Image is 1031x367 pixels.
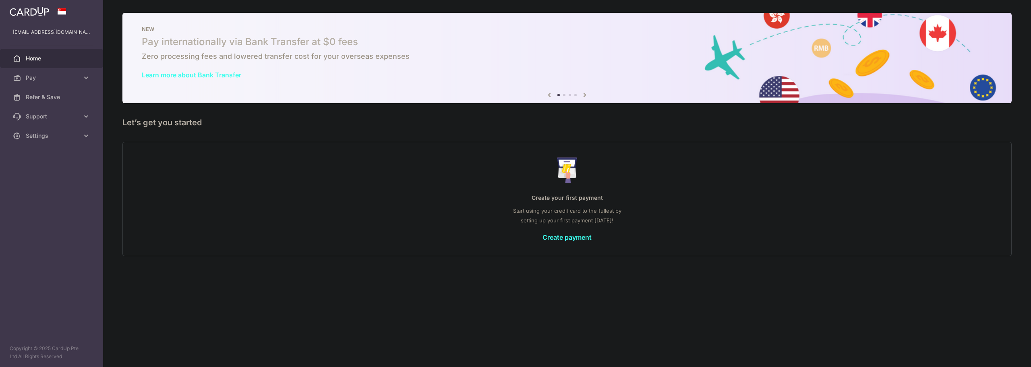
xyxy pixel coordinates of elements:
span: Support [26,112,79,120]
p: NEW [142,26,992,32]
span: Home [26,54,79,62]
h5: Pay internationally via Bank Transfer at $0 fees [142,35,992,48]
img: Bank transfer banner [122,13,1012,103]
img: Make Payment [557,158,578,183]
a: Create payment [542,233,592,241]
span: Settings [26,132,79,140]
h6: Zero processing fees and lowered transfer cost for your overseas expenses [142,52,992,61]
a: Learn more about Bank Transfer [142,71,241,79]
p: Create your first payment [139,193,995,203]
h5: Let’s get you started [122,116,1012,129]
img: CardUp [10,6,49,16]
span: Refer & Save [26,93,79,101]
span: Pay [26,74,79,82]
p: [EMAIL_ADDRESS][DOMAIN_NAME] [13,28,90,36]
p: Start using your credit card to the fullest by setting up your first payment [DATE]! [139,206,995,225]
